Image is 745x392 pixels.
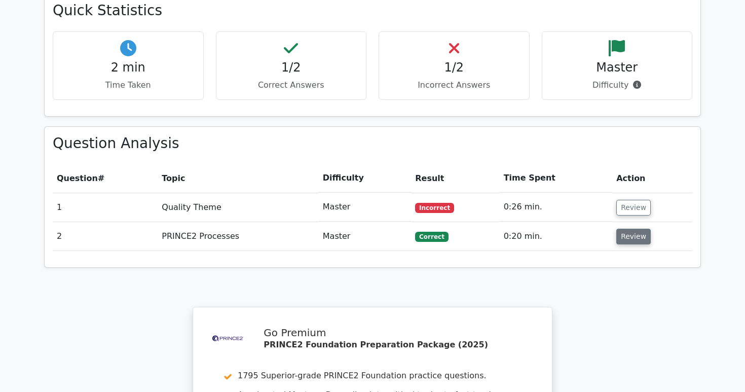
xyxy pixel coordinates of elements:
[158,222,318,251] td: PRINCE2 Processes
[415,203,454,213] span: Incorrect
[616,200,651,216] button: Review
[550,79,684,91] p: Difficulty
[158,193,318,222] td: Quality Theme
[500,222,612,251] td: 0:20 min.
[53,2,692,19] h3: Quick Statistics
[415,232,448,242] span: Correct
[387,60,521,75] h4: 1/2
[53,222,158,251] td: 2
[612,164,692,193] th: Action
[616,229,651,244] button: Review
[53,193,158,222] td: 1
[61,79,195,91] p: Time Taken
[319,193,411,222] td: Master
[61,60,195,75] h4: 2 min
[225,60,358,75] h4: 1/2
[319,164,411,193] th: Difficulty
[53,164,158,193] th: #
[319,222,411,251] td: Master
[57,173,98,183] span: Question
[158,164,318,193] th: Topic
[225,79,358,91] p: Correct Answers
[53,135,692,152] h3: Question Analysis
[411,164,499,193] th: Result
[550,60,684,75] h4: Master
[387,79,521,91] p: Incorrect Answers
[500,164,612,193] th: Time Spent
[500,193,612,222] td: 0:26 min.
